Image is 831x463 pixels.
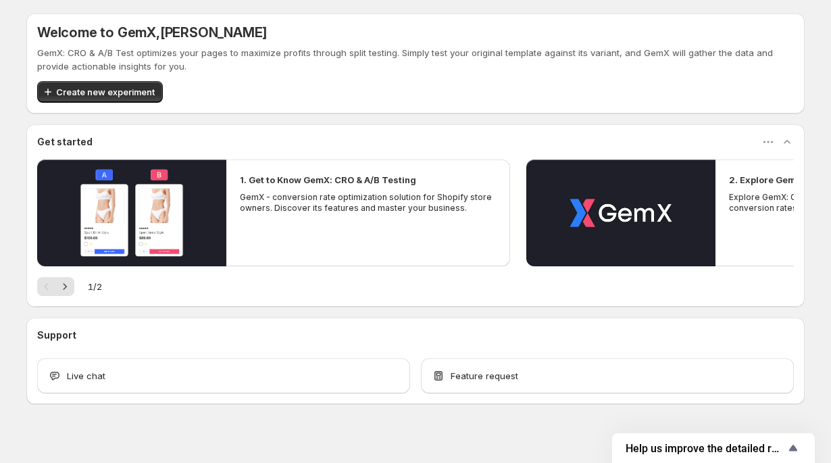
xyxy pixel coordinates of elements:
p: GemX: CRO & A/B Test optimizes your pages to maximize profits through split testing. Simply test ... [37,46,794,73]
p: GemX - conversion rate optimization solution for Shopify store owners. Discover its features and ... [240,192,497,214]
button: Play video [37,160,226,266]
span: Create new experiment [56,85,155,99]
span: Help us improve the detailed report for A/B campaigns [626,442,785,455]
button: Play video [526,160,715,266]
span: Live chat [67,369,105,383]
h5: Welcome to GemX [37,24,267,41]
h2: 1. Get to Know GemX: CRO & A/B Testing [240,173,416,187]
button: Show survey - Help us improve the detailed report for A/B campaigns [626,440,801,456]
button: Next [55,277,74,296]
button: Create new experiment [37,81,163,103]
span: 1 / 2 [88,280,102,293]
nav: Pagination [37,277,74,296]
span: , [PERSON_NAME] [156,24,267,41]
h3: Support [37,328,76,342]
span: Feature request [451,369,518,383]
h3: Get started [37,135,93,149]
